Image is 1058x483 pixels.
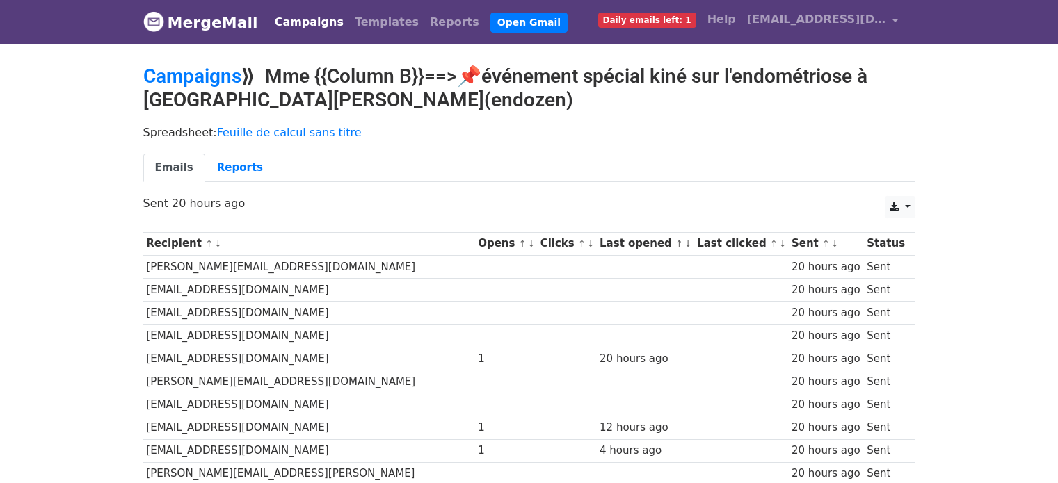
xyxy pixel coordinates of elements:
div: 20 hours ago [792,351,860,367]
td: [EMAIL_ADDRESS][DOMAIN_NAME] [143,416,475,439]
div: 20 hours ago [792,282,860,298]
td: [EMAIL_ADDRESS][DOMAIN_NAME] [143,325,475,347]
span: Daily emails left: 1 [598,13,696,28]
div: 12 hours ago [600,420,690,436]
a: Open Gmail [490,13,568,33]
td: [EMAIL_ADDRESS][DOMAIN_NAME] [143,278,475,301]
td: [EMAIL_ADDRESS][DOMAIN_NAME] [143,347,475,370]
div: 20 hours ago [792,420,860,436]
td: Sent [863,325,908,347]
div: 1 [478,351,534,367]
a: ↑ [822,238,830,249]
a: Daily emails left: 1 [593,6,702,33]
a: Campaigns [269,8,349,36]
a: Templates [349,8,424,36]
td: [EMAIL_ADDRESS][DOMAIN_NAME] [143,439,475,462]
th: Sent [788,232,863,255]
div: 20 hours ago [792,466,860,482]
a: MergeMail [143,8,258,37]
div: 20 hours ago [792,259,860,275]
a: ↑ [770,238,778,249]
th: Clicks [537,232,596,255]
img: MergeMail logo [143,11,164,32]
div: 20 hours ago [600,351,690,367]
th: Opens [474,232,537,255]
a: Feuille de calcul sans titre [217,126,362,139]
p: Sent 20 hours ago [143,196,915,211]
th: Recipient [143,232,475,255]
a: Help [702,6,742,33]
div: 20 hours ago [792,305,860,321]
th: Last clicked [694,232,788,255]
p: Spreadsheet: [143,125,915,140]
div: 4 hours ago [600,443,690,459]
a: ↓ [684,238,692,249]
div: 20 hours ago [792,397,860,413]
td: Sent [863,278,908,301]
a: Emails [143,154,205,182]
a: ↑ [578,238,586,249]
a: Reports [424,8,485,36]
a: ↑ [675,238,683,249]
td: Sent [863,255,908,278]
a: [EMAIL_ADDRESS][DOMAIN_NAME] [742,6,904,38]
div: 20 hours ago [792,328,860,344]
div: 1 [478,443,534,459]
td: [EMAIL_ADDRESS][DOMAIN_NAME] [143,301,475,324]
a: ↓ [831,238,839,249]
a: ↓ [779,238,787,249]
a: Campaigns [143,65,241,88]
td: Sent [863,393,908,416]
a: ↑ [519,238,527,249]
div: 1 [478,420,534,436]
td: [PERSON_NAME][EMAIL_ADDRESS][DOMAIN_NAME] [143,370,475,393]
a: ↓ [587,238,595,249]
td: [EMAIL_ADDRESS][DOMAIN_NAME] [143,393,475,416]
div: 20 hours ago [792,443,860,459]
td: Sent [863,347,908,370]
a: ↑ [205,238,213,249]
a: ↓ [214,238,222,249]
td: Sent [863,370,908,393]
span: [EMAIL_ADDRESS][DOMAIN_NAME] [747,11,886,28]
div: 20 hours ago [792,374,860,390]
th: Last opened [596,232,694,255]
td: Sent [863,416,908,439]
a: ↓ [527,238,535,249]
td: Sent [863,439,908,462]
td: [PERSON_NAME][EMAIL_ADDRESS][DOMAIN_NAME] [143,255,475,278]
th: Status [863,232,908,255]
a: Reports [205,154,275,182]
h2: ⟫ Mme {{Column B}}==>📌événement spécial kiné sur l'endométriose à [GEOGRAPHIC_DATA][PERSON_NAME](... [143,65,915,111]
td: Sent [863,301,908,324]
